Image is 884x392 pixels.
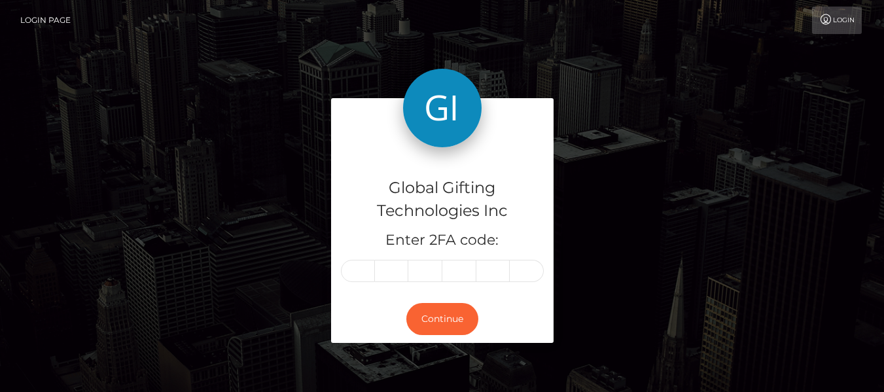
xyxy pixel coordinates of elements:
[341,230,544,251] h5: Enter 2FA code:
[406,303,478,335] button: Continue
[403,69,482,147] img: Global Gifting Technologies Inc
[20,7,71,34] a: Login Page
[812,7,862,34] a: Login
[341,177,544,223] h4: Global Gifting Technologies Inc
